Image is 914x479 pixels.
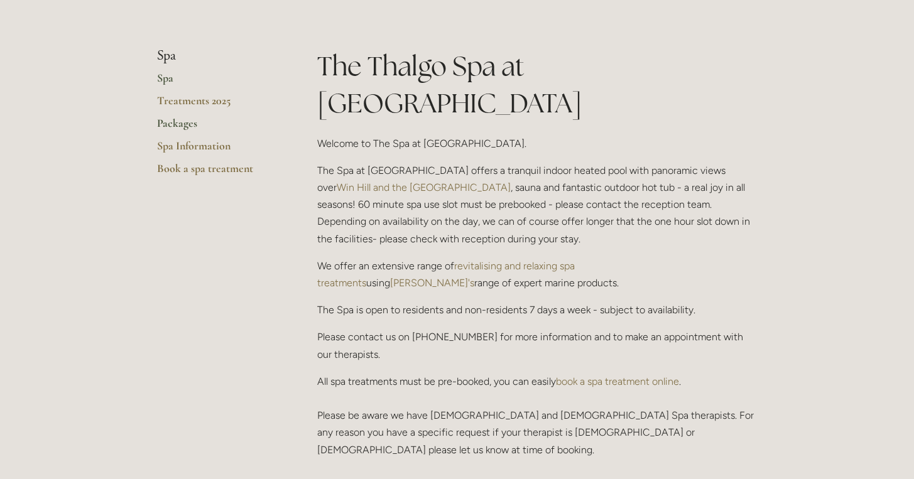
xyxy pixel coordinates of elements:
[157,71,277,94] a: Spa
[157,139,277,161] a: Spa Information
[157,116,277,139] a: Packages
[157,94,277,116] a: Treatments 2025
[317,328,758,362] p: Please contact us on [PHONE_NUMBER] for more information and to make an appointment with our ther...
[317,301,758,318] p: The Spa is open to residents and non-residents 7 days a week - subject to availability.
[337,181,511,193] a: Win Hill and the [GEOGRAPHIC_DATA]
[317,48,758,122] h1: The Thalgo Spa at [GEOGRAPHIC_DATA]
[157,161,277,184] a: Book a spa treatment
[317,257,758,291] p: We offer an extensive range of using range of expert marine products.
[157,48,277,64] li: Spa
[317,135,758,152] p: Welcome to The Spa at [GEOGRAPHIC_DATA].
[556,375,679,387] a: book a spa treatment online
[390,277,474,289] a: [PERSON_NAME]'s
[317,373,758,458] p: All spa treatments must be pre-booked, you can easily . Please be aware we have [DEMOGRAPHIC_DATA...
[317,162,758,247] p: The Spa at [GEOGRAPHIC_DATA] offers a tranquil indoor heated pool with panoramic views over , sau...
